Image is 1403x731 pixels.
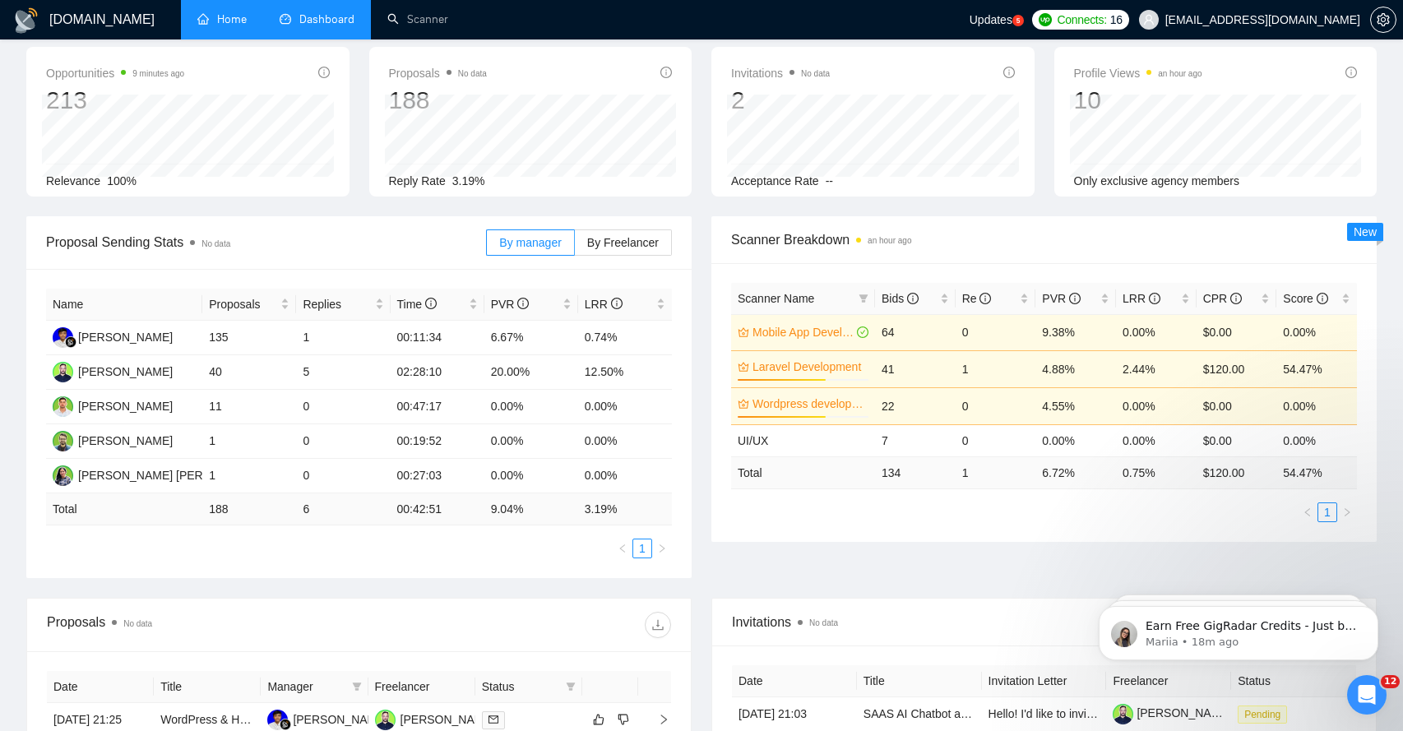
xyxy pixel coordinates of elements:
[46,174,100,187] span: Relevance
[738,434,768,447] a: UI/UX
[280,719,291,730] img: gigradar-bm.png
[280,13,291,25] span: dashboard
[53,396,73,417] img: AC
[202,355,296,390] td: 40
[1197,387,1277,424] td: $0.00
[738,398,749,409] span: crown
[391,355,484,390] td: 02:28:10
[956,350,1036,387] td: 1
[563,674,579,699] span: filter
[202,321,296,355] td: 135
[578,390,672,424] td: 0.00%
[53,431,73,451] img: NK
[160,713,452,726] a: WordPress & Hosting Expert Needed for Troubleshooting
[425,298,437,309] span: info-circle
[1276,387,1357,424] td: 0.00%
[46,232,486,252] span: Proposal Sending Stats
[875,424,956,456] td: 7
[296,321,390,355] td: 1
[578,493,672,525] td: 3.19 %
[752,358,865,376] a: Laravel Development
[645,612,671,638] button: download
[46,289,202,321] th: Name
[53,330,173,343] a: FR[PERSON_NAME]
[154,671,261,703] th: Title
[1230,293,1242,304] span: info-circle
[452,174,485,187] span: 3.19%
[962,292,992,305] span: Re
[1057,11,1106,29] span: Connects:
[1347,675,1387,715] iframe: Intercom live chat
[982,665,1107,697] th: Invitation Letter
[1012,15,1024,26] a: 5
[296,424,390,459] td: 0
[484,355,578,390] td: 20.00%
[202,424,296,459] td: 1
[391,321,484,355] td: 00:11:34
[738,292,814,305] span: Scanner Name
[375,712,495,725] a: SK[PERSON_NAME]
[585,298,623,311] span: LRR
[1116,314,1197,350] td: 0.00%
[1317,293,1328,304] span: info-circle
[484,459,578,493] td: 0.00%
[1276,456,1357,488] td: 54.47 %
[267,710,288,730] img: FR
[1149,293,1160,304] span: info-circle
[1042,292,1081,305] span: PVR
[1113,706,1231,719] a: [PERSON_NAME]
[1035,350,1116,387] td: 4.88%
[956,424,1036,456] td: 0
[296,390,390,424] td: 0
[1113,704,1133,724] img: c1_CvyS9CxCoSJC3mD3BH92RPhVJClFqPvkRQBDCSy2tztzXYjDvTSff_hzb3jbmjQ
[1337,502,1357,522] li: Next Page
[401,710,495,729] div: [PERSON_NAME]
[1016,17,1021,25] text: 5
[1110,11,1123,29] span: 16
[391,493,484,525] td: 00:42:51
[1318,503,1336,521] a: 1
[882,292,919,305] span: Bids
[738,361,749,372] span: crown
[1276,424,1357,456] td: 0.00%
[657,544,667,553] span: right
[731,229,1357,250] span: Scanner Breakdown
[611,298,623,309] span: info-circle
[1337,502,1357,522] button: right
[732,612,1356,632] span: Invitations
[652,539,672,558] li: Next Page
[209,295,277,313] span: Proposals
[389,85,487,116] div: 188
[391,459,484,493] td: 00:27:03
[296,459,390,493] td: 0
[132,69,184,78] time: 9 minutes ago
[752,323,854,341] a: Mobile App Developer
[956,387,1036,424] td: 0
[296,355,390,390] td: 5
[299,12,354,26] span: Dashboard
[1298,502,1317,522] button: left
[13,7,39,34] img: logo
[1074,174,1240,187] span: Only exclusive agency members
[1074,85,1202,116] div: 10
[646,618,670,632] span: download
[1238,706,1287,724] span: Pending
[391,424,484,459] td: 00:19:52
[566,682,576,692] span: filter
[491,298,530,311] span: PVR
[652,539,672,558] button: right
[389,174,446,187] span: Reply Rate
[1116,387,1197,424] td: 0.00%
[65,336,76,348] img: gigradar-bm.png
[1116,424,1197,456] td: 0.00%
[868,236,911,245] time: an hour ago
[618,713,629,726] span: dislike
[482,678,559,696] span: Status
[303,295,371,313] span: Replies
[875,387,956,424] td: 22
[1203,292,1242,305] span: CPR
[1371,13,1396,26] span: setting
[593,713,604,726] span: like
[859,294,868,303] span: filter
